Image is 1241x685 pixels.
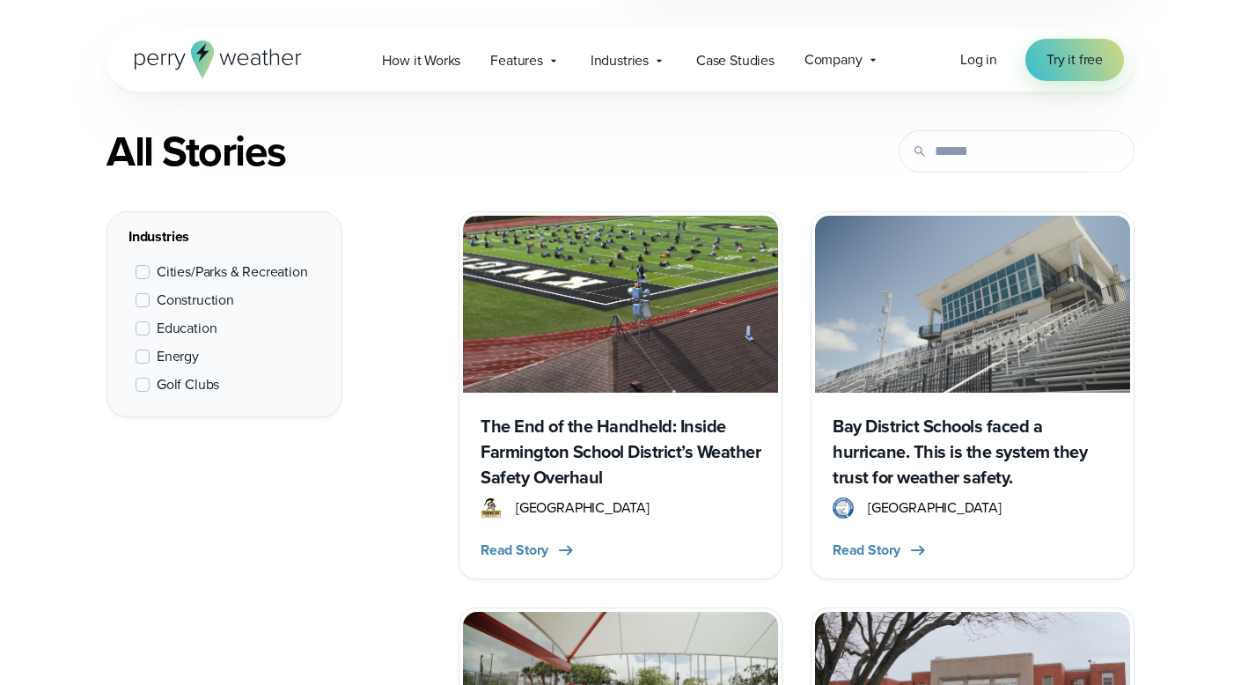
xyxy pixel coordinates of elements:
img: Bay District Schools Logo [833,497,854,519]
button: Read Story [833,540,929,561]
span: Try it free [1046,49,1103,70]
span: [GEOGRAPHIC_DATA] [516,497,650,519]
span: [GEOGRAPHIC_DATA] [868,497,1002,519]
span: Cities/Parks & Recreation [157,261,307,283]
div: Industries [129,226,320,247]
a: How it Works [367,42,475,78]
div: All Stories [106,127,782,176]
h3: The End of the Handheld: Inside Farmington School District’s Weather Safety Overhaul [481,414,760,490]
button: Read Story [481,540,576,561]
a: Try it free [1025,39,1124,81]
img: Farmington R7 [481,497,502,519]
span: Features [490,50,543,71]
span: Case Studies [696,50,775,71]
img: Perry Weather monitoring [463,216,778,393]
span: Construction [157,290,234,311]
a: Perry Weather monitoring The End of the Handheld: Inside Farmington School District’s Weather Saf... [459,211,782,579]
a: Log in [960,49,997,70]
span: Industries [591,50,649,71]
span: Education [157,318,217,339]
span: Energy [157,346,199,367]
span: Golf Clubs [157,374,219,395]
span: Company [804,49,863,70]
span: Read Story [481,540,548,561]
h3: Bay District Schools faced a hurricane. This is the system they trust for weather safety. [833,414,1112,490]
span: How it Works [382,50,460,71]
a: Case Studies [681,42,789,78]
span: Read Story [833,540,900,561]
a: Bay District Schools faced a hurricane. This is the system they trust for weather safety. Bay Dis... [811,211,1135,579]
